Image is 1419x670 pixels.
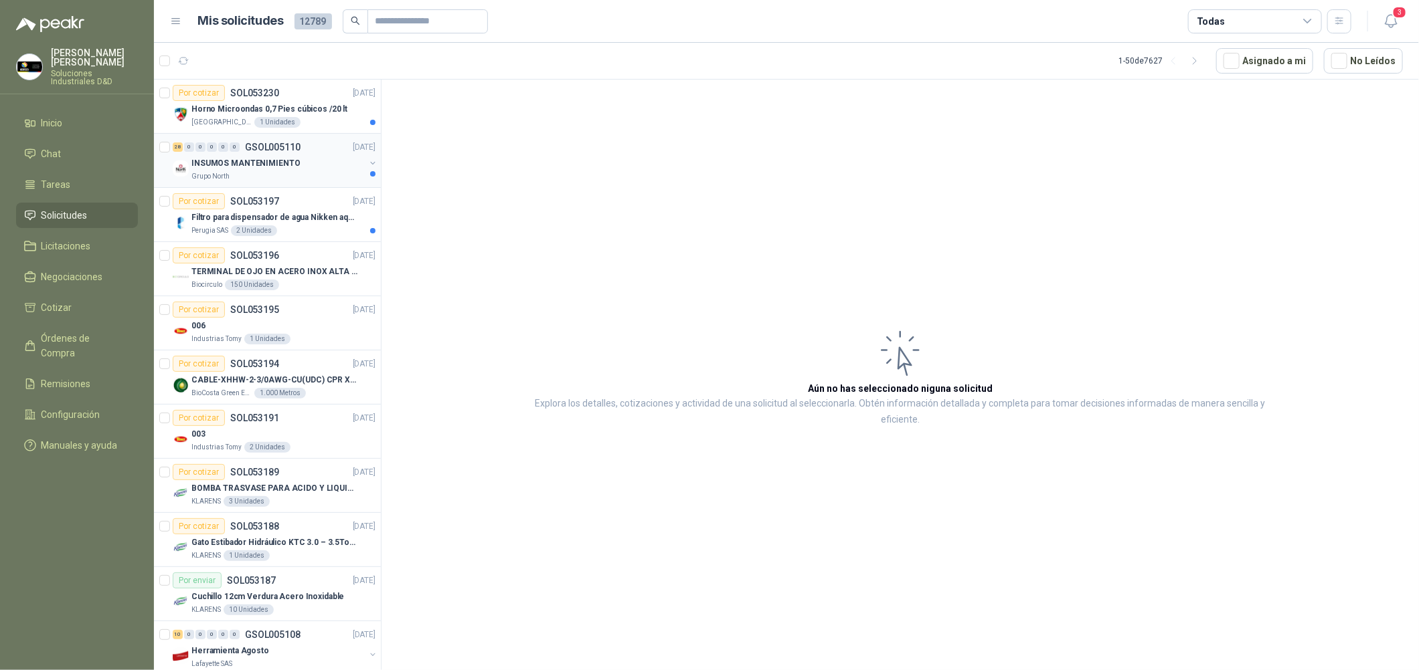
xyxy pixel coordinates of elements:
[184,142,194,152] div: 0
[353,195,375,208] p: [DATE]
[154,405,381,459] a: Por cotizarSOL053191[DATE] Company Logo003Industrias Tomy2 Unidades
[154,188,381,242] a: Por cotizarSOL053197[DATE] Company LogoFiltro para dispensador de agua Nikken aqua pour deluxePer...
[353,466,375,479] p: [DATE]
[41,269,103,284] span: Negociaciones
[173,85,225,101] div: Por cotizar
[173,193,225,209] div: Por cotizar
[225,280,279,290] div: 150 Unidades
[173,269,189,285] img: Company Logo
[41,116,63,130] span: Inicio
[51,48,138,67] p: [PERSON_NAME] [PERSON_NAME]
[254,388,306,399] div: 1.000 Metros
[353,412,375,425] p: [DATE]
[230,197,279,206] p: SOL053197
[227,576,276,585] p: SOL053187
[16,295,138,320] a: Cotizar
[16,172,138,197] a: Tareas
[184,630,194,639] div: 0
[353,87,375,100] p: [DATE]
[16,16,84,32] img: Logo peakr
[16,264,138,290] a: Negociaciones
[154,513,381,567] a: Por cotizarSOL053188[DATE] Company LogoGato Estibador Hidráulico KTC 3.0 – 3.5Ton 1.2mt HPTKLAREN...
[191,280,222,290] p: Biocirculo
[173,594,189,610] img: Company Logo
[191,211,358,224] p: Filtro para dispensador de agua Nikken aqua pour deluxe
[353,520,375,533] p: [DATE]
[353,358,375,370] p: [DATE]
[173,356,225,372] div: Por cotizar
[207,142,217,152] div: 0
[191,482,358,495] p: BOMBA TRASVASE PARA ACIDO Y LIQUIDOS CORROSIVO
[351,16,360,25] span: search
[154,296,381,350] a: Por cotizarSOL053195[DATE] Company Logo006Industrias Tomy1 Unidades
[16,203,138,228] a: Solicitudes
[173,648,189,664] img: Company Logo
[191,604,221,615] p: KLARENS
[191,103,347,116] p: Horno Microondas 0,7 Pies cúbicos /20 lt
[224,604,274,615] div: 10 Unidades
[353,141,375,154] p: [DATE]
[230,413,279,423] p: SOL053191
[1216,48,1313,74] button: Asignado a mi
[353,249,375,262] p: [DATE]
[173,540,189,556] img: Company Logo
[195,630,205,639] div: 0
[198,11,284,31] h1: Mis solicitudes
[173,302,225,318] div: Por cotizar
[224,550,270,561] div: 1 Unidades
[254,117,301,128] div: 1 Unidades
[154,459,381,513] a: Por cotizarSOL053189[DATE] Company LogoBOMBA TRASVASE PARA ACIDO Y LIQUIDOS CORROSIVOKLARENS3 Uni...
[1197,14,1225,29] div: Todas
[191,428,205,441] p: 003
[218,630,228,639] div: 0
[41,300,72,315] span: Cotizar
[41,438,118,453] span: Manuales y ayuda
[191,590,344,603] p: Cuchillo 12cm Verdura Acero Inoxidable
[16,141,138,166] a: Chat
[245,630,301,639] p: GSOL005108
[41,177,71,192] span: Tareas
[245,142,301,152] p: GSOL005110
[154,350,381,405] a: Por cotizarSOL053194[DATE] Company LogoCABLE-XHHW-2-3/0AWG-CU(UDC) CPR XLPE FRBioCosta Green Ener...
[515,396,1285,428] p: Explora los detalles, cotizaciones y actividad de una solicitud al seleccionarla. Obtén informaci...
[41,331,125,360] span: Órdenes de Compra
[191,645,269,657] p: Herramienta Agosto
[191,496,221,507] p: KLARENS
[173,572,222,588] div: Por enviar
[173,142,183,152] div: 28
[173,377,189,393] img: Company Logo
[41,239,91,253] span: Licitaciones
[191,117,252,128] p: [GEOGRAPHIC_DATA][PERSON_NAME]
[173,106,189,122] img: Company Logo
[353,304,375,316] p: [DATE]
[191,659,232,669] p: Lafayette SAS
[17,54,42,80] img: Company Logo
[230,251,279,260] p: SOL053196
[154,242,381,296] a: Por cotizarSOL053196[DATE] Company LogoTERMINAL DE OJO EN ACERO INOX ALTA EMPERATURABiocirculo150...
[16,433,138,458] a: Manuales y ayuda
[244,442,290,453] div: 2 Unidades
[173,464,225,480] div: Por cotizar
[231,225,277,236] div: 2 Unidades
[51,70,138,86] p: Soluciones Industriales D&D
[16,233,138,259] a: Licitaciones
[191,388,252,399] p: BioCosta Green Energy S.A.S
[218,142,228,152] div: 0
[16,371,138,397] a: Remisiones
[230,305,279,314] p: SOL053195
[1379,9,1403,33] button: 3
[230,359,279,368] p: SOL053194
[230,467,279,477] p: SOL053189
[173,485,189,501] img: Company Logo
[230,522,279,531] p: SOL053188
[173,247,225,263] div: Por cotizar
[191,320,205,332] p: 006
[191,536,358,549] p: Gato Estibador Hidráulico KTC 3.0 – 3.5Ton 1.2mt HPT
[191,374,358,386] p: CABLE-XHHW-2-3/0AWG-CU(UDC) CPR XLPE FR
[154,567,381,621] a: Por enviarSOL053187[DATE] Company LogoCuchillo 12cm Verdura Acero InoxidableKLARENS10 Unidades
[353,629,375,641] p: [DATE]
[191,334,242,344] p: Industrias Tomy
[230,88,279,98] p: SOL053230
[41,208,88,223] span: Solicitudes
[16,110,138,136] a: Inicio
